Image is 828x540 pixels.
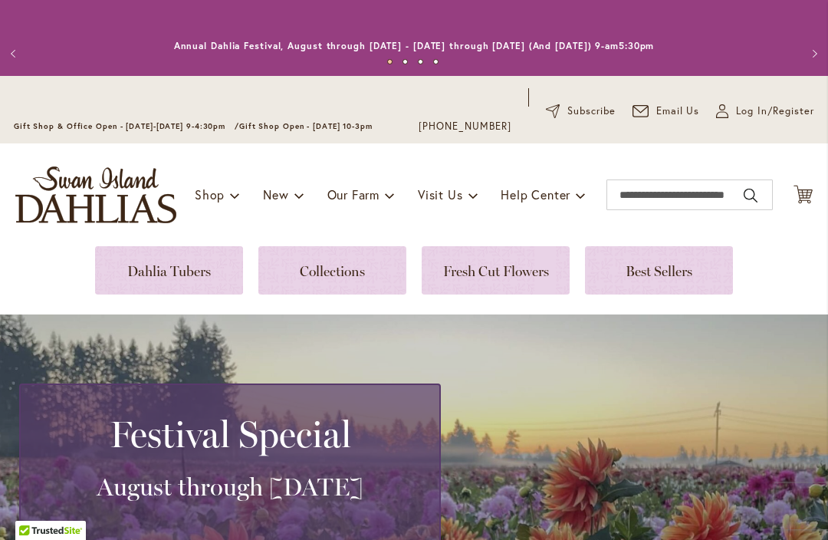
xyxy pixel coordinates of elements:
[419,119,511,134] a: [PHONE_NUMBER]
[263,186,288,202] span: New
[402,59,408,64] button: 2 of 4
[632,104,700,119] a: Email Us
[418,186,462,202] span: Visit Us
[736,104,814,119] span: Log In/Register
[39,472,421,502] h3: August through [DATE]
[174,40,655,51] a: Annual Dahlia Festival, August through [DATE] - [DATE] through [DATE] (And [DATE]) 9-am5:30pm
[327,186,379,202] span: Our Farm
[501,186,570,202] span: Help Center
[546,104,616,119] a: Subscribe
[656,104,700,119] span: Email Us
[567,104,616,119] span: Subscribe
[39,413,421,456] h2: Festival Special
[797,38,828,69] button: Next
[239,121,373,131] span: Gift Shop Open - [DATE] 10-3pm
[433,59,439,64] button: 4 of 4
[15,166,176,223] a: store logo
[716,104,814,119] a: Log In/Register
[14,121,239,131] span: Gift Shop & Office Open - [DATE]-[DATE] 9-4:30pm /
[387,59,393,64] button: 1 of 4
[418,59,423,64] button: 3 of 4
[195,186,225,202] span: Shop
